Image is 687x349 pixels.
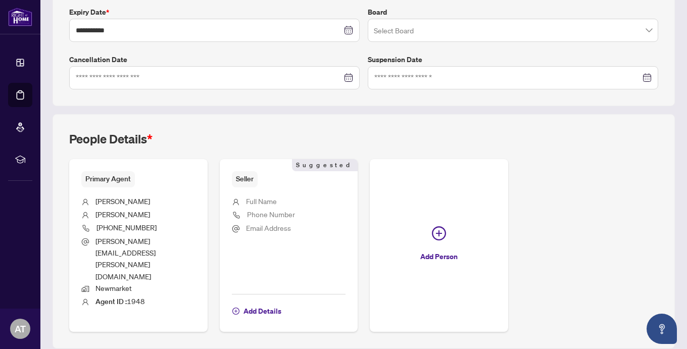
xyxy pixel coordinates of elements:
[69,7,360,18] label: Expiry Date
[81,171,135,187] span: Primary Agent
[95,196,150,206] span: [PERSON_NAME]
[95,297,127,306] b: Agent ID :
[69,54,360,65] label: Cancellation Date
[69,131,153,147] h2: People Details
[95,236,156,281] span: [PERSON_NAME][EMAIL_ADDRESS][PERSON_NAME][DOMAIN_NAME]
[247,210,295,219] span: Phone Number
[15,322,26,336] span: AT
[368,7,658,18] label: Board
[647,314,677,344] button: Open asap
[420,248,458,265] span: Add Person
[8,8,32,26] img: logo
[96,223,157,232] span: [PHONE_NUMBER]
[243,303,281,319] span: Add Details
[370,159,508,332] button: Add Person
[246,223,291,232] span: Email Address
[368,54,658,65] label: Suspension Date
[232,303,282,320] button: Add Details
[246,196,277,206] span: Full Name
[292,159,358,171] span: Suggested
[232,171,258,187] span: Seller
[95,283,132,292] span: Newmarket
[95,296,145,306] span: 1948
[95,210,150,219] span: [PERSON_NAME]
[232,308,239,315] span: plus-circle
[432,226,446,240] span: plus-circle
